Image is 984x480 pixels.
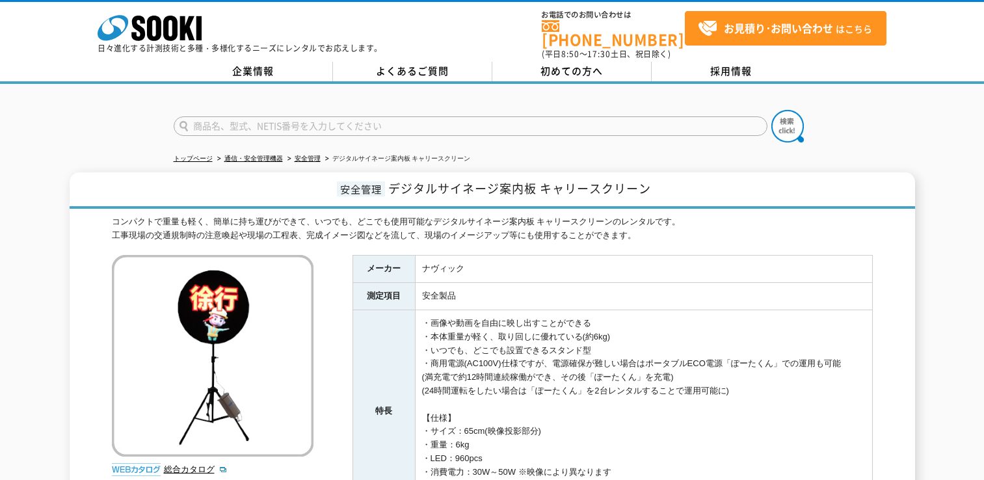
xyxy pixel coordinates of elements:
[587,48,611,60] span: 17:30
[174,116,767,136] input: 商品名、型式、NETIS番号を入力してください
[323,152,471,166] li: デジタルサイネージ案内板 キャリースクリーン
[771,110,804,142] img: btn_search.png
[337,181,385,196] span: 安全管理
[540,64,603,78] span: 初めての方へ
[174,155,213,162] a: トップページ
[492,62,652,81] a: 初めての方へ
[164,464,228,474] a: 総合カタログ
[415,283,872,310] td: 安全製品
[542,48,671,60] span: (平日 ～ 土日、祝日除く)
[698,19,872,38] span: はこちら
[685,11,886,46] a: お見積り･お問い合わせはこちら
[542,11,685,19] span: お電話でのお問い合わせは
[561,48,579,60] span: 8:50
[333,62,492,81] a: よくあるご質問
[652,62,811,81] a: 採用情報
[224,155,283,162] a: 通信・安全管理機器
[352,256,415,283] th: メーカー
[98,44,382,52] p: 日々進化する計測技術と多種・多様化するニーズにレンタルでお応えします。
[352,283,415,310] th: 測定項目
[724,20,833,36] strong: お見積り･お問い合わせ
[542,20,685,47] a: [PHONE_NUMBER]
[112,215,873,243] div: コンパクトで重量も軽く、簡単に持ち運びができて、いつでも、どこでも使用可能なデジタルサイネージ案内板 キャリースクリーンのレンタルです。 工事現場の交通規制時の注意喚起や現場の工程表、完成イメー...
[112,463,161,476] img: webカタログ
[112,255,313,457] img: デジタルサイネージ案内板 キャリースクリーン
[174,62,333,81] a: 企業情報
[415,256,872,283] td: ナヴィック
[388,180,651,197] span: デジタルサイネージ案内板 キャリースクリーン
[295,155,321,162] a: 安全管理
